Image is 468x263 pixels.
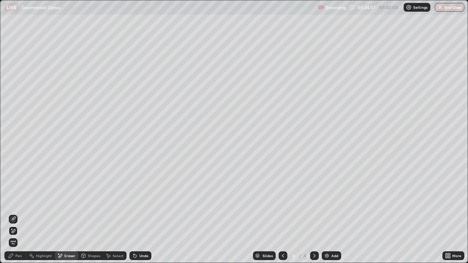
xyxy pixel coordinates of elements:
p: Settings [413,5,427,9]
button: End Class [435,3,464,12]
div: 4 [303,252,307,259]
div: More [452,254,461,258]
img: end-class-cross [437,4,443,10]
img: add-slide-button [324,253,330,259]
div: Eraser [64,254,75,258]
div: Highlight [36,254,52,258]
img: recording.375f2c34.svg [318,4,324,10]
div: Select [113,254,124,258]
div: Shapes [88,254,100,258]
div: Add [331,254,338,258]
span: Erase all [9,240,17,245]
img: class-settings-icons [406,4,412,10]
div: / [299,254,301,258]
div: 4 [290,254,298,258]
p: Recording [325,5,346,10]
div: Pen [15,254,22,258]
p: LIVE [7,4,16,10]
p: Geometrical Optics [22,4,60,10]
div: Slides [263,254,273,258]
div: Undo [139,254,148,258]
